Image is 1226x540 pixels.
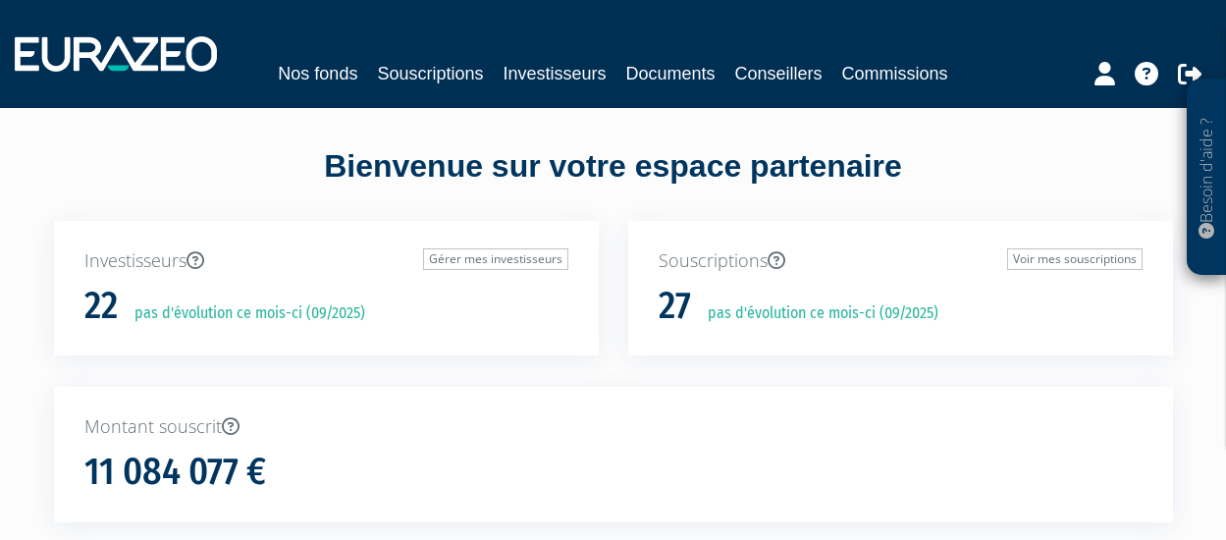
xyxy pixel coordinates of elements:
[842,60,948,87] a: Commissions
[423,248,568,270] a: Gérer mes investisseurs
[377,60,483,87] a: Souscriptions
[1007,248,1143,270] a: Voir mes souscriptions
[278,60,357,87] a: Nos fonds
[659,248,1143,274] p: Souscriptions
[121,302,365,325] p: pas d'évolution ce mois-ci (09/2025)
[84,286,118,327] h1: 22
[1196,89,1218,266] p: Besoin d'aide ?
[84,452,266,493] h1: 11 084 077 €
[659,286,691,327] h1: 27
[39,144,1188,221] div: Bienvenue sur votre espace partenaire
[694,302,938,325] p: pas d'évolution ce mois-ci (09/2025)
[626,60,716,87] a: Documents
[503,60,606,87] a: Investisseurs
[84,248,568,274] p: Investisseurs
[84,414,1143,440] p: Montant souscrit
[15,36,217,72] img: 1732889491-logotype_eurazeo_blanc_rvb.png
[735,60,823,87] a: Conseillers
